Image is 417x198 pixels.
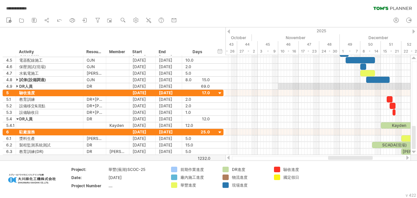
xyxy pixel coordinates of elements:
div: 5.0 [185,135,210,142]
div: 5.0 [185,148,210,155]
div: [DATE] [108,175,163,180]
div: DR+[PERSON_NAME] [87,109,103,115]
div: Member [109,49,125,55]
div: 5.4 [6,116,16,122]
div: 27 - 2 [237,48,258,55]
div: [DATE] [129,122,156,129]
div: DR [87,142,103,148]
div: 保壓測試(現場) [19,64,80,70]
div: 3 - 9 [258,48,278,55]
div: 51 [381,41,401,48]
div: 49 [340,41,360,48]
div: [DATE] [129,83,156,89]
div: 電器配線施工 [19,57,80,63]
div: Resource [86,49,102,55]
div: 華豐(蕪湖)SCOC-25 [108,167,163,172]
div: 50 [360,41,381,48]
div: 4.9 [6,83,16,89]
div: 8 - 14 [360,48,381,55]
img: 5d20e3ff-3a7e-49e9-9ba6-635df432f669.png [4,171,64,187]
div: [PERSON_NAME] [87,70,103,76]
div: Days [182,49,213,55]
div: [DATE] [156,135,182,142]
div: End [159,49,178,55]
div: 4.6 [6,64,16,70]
div: 教育訓練 [19,96,80,102]
div: [DATE] [129,90,156,96]
div: Kayden [381,122,416,129]
div: 國定假日 [283,175,319,180]
div: SCADA(現場) [372,142,416,148]
div: [DATE] [129,142,156,148]
div: 15 - 21 [381,48,401,55]
div: 12.0 [185,122,210,129]
div: [DATE] [129,129,156,135]
div: 2.0 [185,64,210,70]
div: 5 [6,90,16,96]
div: [DATE] [156,70,182,76]
div: [DATE] [129,64,156,70]
div: DR+[PERSON_NAME] [87,96,103,102]
div: 6 [6,129,16,135]
div: 驗收進度 [283,167,319,172]
div: 47 [299,41,319,48]
div: Start [132,49,152,55]
div: OJN [87,77,103,83]
div: 5.1 [6,96,16,102]
div: 17 - 23 [299,48,319,55]
div: 2.0 [185,103,210,109]
div: [DATE] [156,77,182,83]
div: DR [87,148,103,155]
div: 10 - 16 [278,48,299,55]
div: 華豐進度 [180,182,216,188]
div: 6.3 [6,148,16,155]
div: 48 [319,41,340,48]
div: 驗收進度 [19,90,80,96]
div: 1 - 7 [340,48,360,55]
div: 5.0 [185,70,210,76]
div: [DATE] [129,109,156,115]
div: DR [87,116,103,122]
div: 46 [278,41,299,48]
div: [DATE] [129,57,156,63]
div: [DATE] [129,96,156,102]
div: [DATE] [156,142,182,148]
div: [DATE] [156,96,182,102]
div: 5.3 [6,109,16,115]
div: [DATE] [156,83,182,89]
div: DR人員 [19,116,80,122]
div: 15.0 [185,142,210,148]
div: 現場進度 [232,182,267,188]
div: [DATE] [156,129,182,135]
div: .... [108,183,163,189]
div: [DATE] [156,122,182,129]
div: 水氣電施工 [19,70,80,76]
div: November 2025 [252,34,340,41]
div: 廠內施工進度 [180,175,216,180]
div: Project: [71,167,107,172]
div: 1232.0 [182,156,210,161]
div: DR人員 [19,83,80,89]
div: OJN [87,57,103,63]
div: [DATE] [129,148,156,155]
div: 45 [258,41,278,48]
div: 24 - 30 [319,48,340,55]
div: [DATE] [156,90,182,96]
div: 5.4.1 [6,122,16,129]
div: Activity [19,49,79,55]
div: DR+[PERSON_NAME] [87,103,103,109]
div: [DATE] [156,116,182,122]
div: [DATE] [129,103,156,109]
div: 4.7 [6,70,16,76]
div: [PERSON_NAME] [401,148,416,155]
div: [DATE] [156,109,182,115]
div: [PERSON_NAME] [109,148,126,155]
div: 試俥(設備調適) [19,77,80,83]
div: 物流進度 [232,175,267,180]
div: [DATE] [129,77,156,83]
div: 2.0 [185,96,210,102]
div: [PERSON_NAME] [87,135,103,142]
div: 20 - 26 [217,48,237,55]
div: 8.0 [185,77,210,83]
div: [DATE] [156,148,182,155]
